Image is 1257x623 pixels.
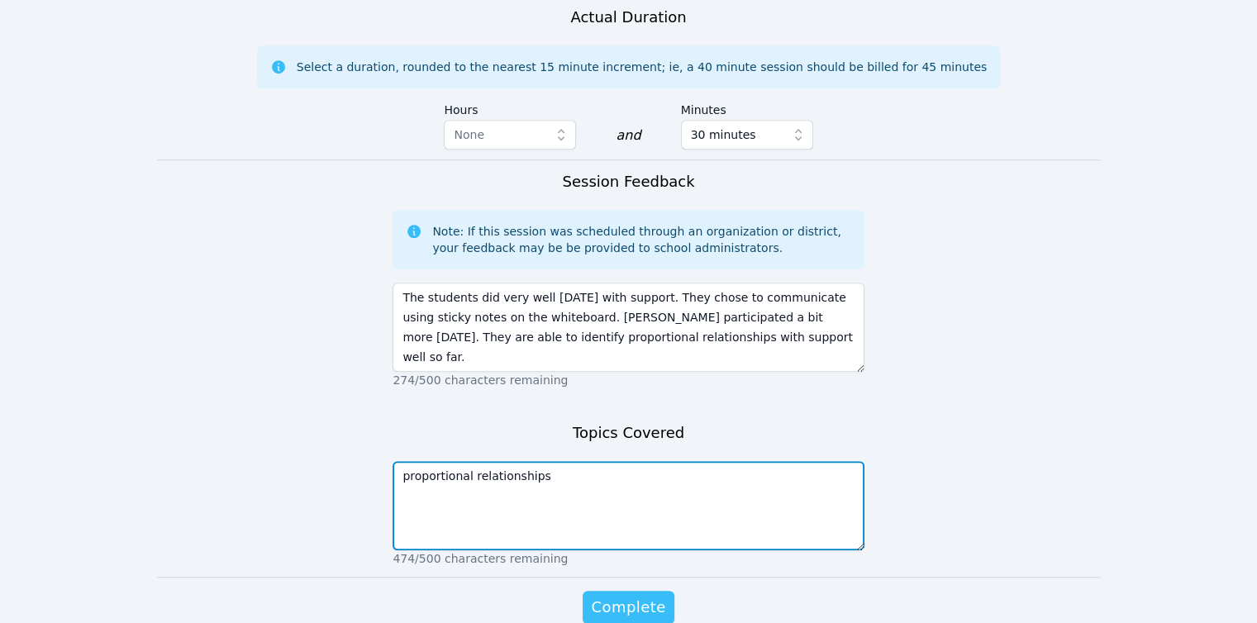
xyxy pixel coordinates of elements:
[570,6,686,29] h3: Actual Duration
[393,550,864,567] p: 474/500 characters remaining
[393,372,864,388] p: 274/500 characters remaining
[454,128,484,141] span: None
[393,283,864,372] textarea: The students did very well [DATE] with support. They chose to communicate using sticky notes on t...
[444,95,576,120] label: Hours
[681,120,813,150] button: 30 minutes
[432,223,850,256] div: Note: If this session was scheduled through an organization or district, your feedback may be be ...
[591,596,665,619] span: Complete
[573,421,684,445] h3: Topics Covered
[393,461,864,550] textarea: proportional relationships
[691,125,756,145] span: 30 minutes
[562,170,694,193] h3: Session Feedback
[616,126,640,145] div: and
[444,120,576,150] button: None
[297,59,987,75] div: Select a duration, rounded to the nearest 15 minute increment; ie, a 40 minute session should be ...
[681,95,813,120] label: Minutes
